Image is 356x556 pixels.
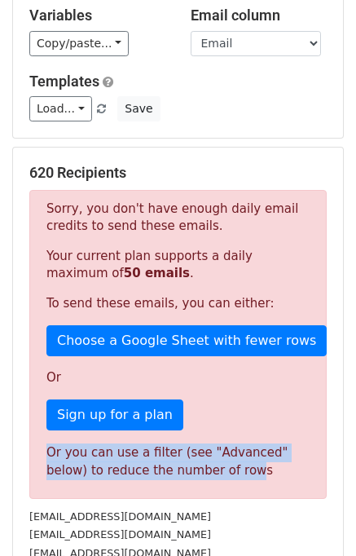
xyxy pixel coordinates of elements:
[29,73,99,90] a: Templates
[29,31,129,56] a: Copy/paste...
[46,369,310,386] p: Or
[191,7,327,24] h5: Email column
[29,96,92,121] a: Load...
[46,248,310,282] p: Your current plan supports a daily maximum of .
[29,7,166,24] h5: Variables
[29,528,211,541] small: [EMAIL_ADDRESS][DOMAIN_NAME]
[46,325,327,356] a: Choose a Google Sheet with fewer rows
[124,266,190,280] strong: 50 emails
[46,443,310,480] div: Or you can use a filter (see "Advanced" below) to reduce the number of rows
[29,510,211,523] small: [EMAIL_ADDRESS][DOMAIN_NAME]
[46,201,310,235] p: Sorry, you don't have enough daily email credits to send these emails.
[117,96,160,121] button: Save
[29,164,327,182] h5: 620 Recipients
[46,295,310,312] p: To send these emails, you can either:
[46,399,183,430] a: Sign up for a plan
[275,478,356,556] iframe: Chat Widget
